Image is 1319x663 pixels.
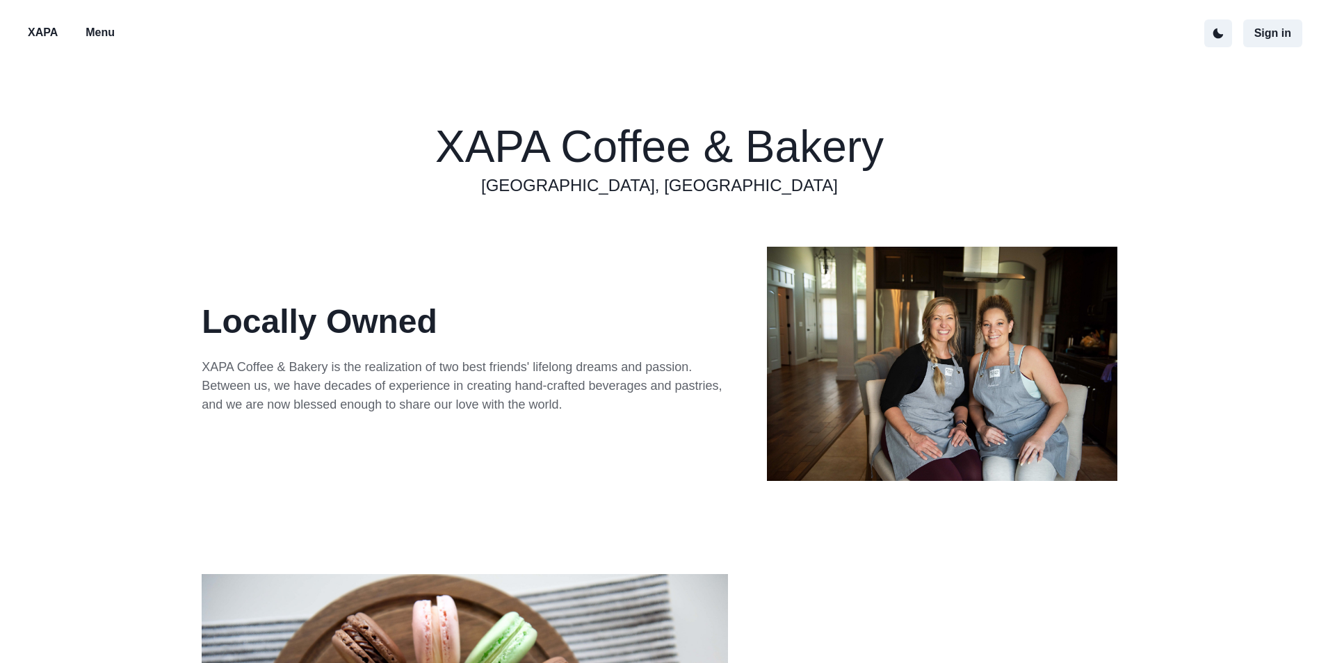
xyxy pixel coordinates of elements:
[1204,19,1232,47] button: active dark theme mode
[481,173,838,198] a: [GEOGRAPHIC_DATA], [GEOGRAPHIC_DATA]
[1243,19,1302,47] button: Sign in
[767,247,1117,481] img: xapa owners
[86,24,115,41] p: Menu
[202,297,727,347] p: Locally Owned
[28,24,58,41] p: XAPA
[202,358,727,414] p: XAPA Coffee & Bakery is the realization of two best friends' lifelong dreams and passion. Between...
[435,122,884,173] h1: XAPA Coffee & Bakery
